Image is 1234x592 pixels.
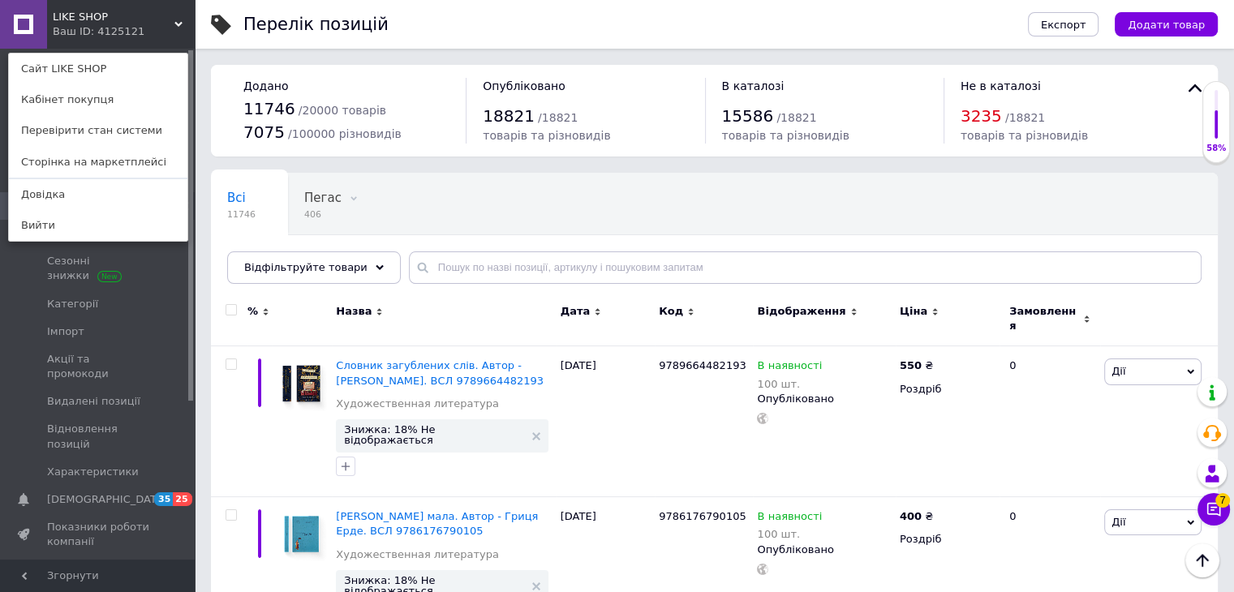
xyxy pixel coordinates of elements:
[47,422,150,451] span: Відновлення позицій
[1009,304,1079,333] span: Замовлення
[538,111,578,124] span: / 18821
[173,492,191,506] span: 25
[227,191,246,205] span: Всі
[900,532,995,547] div: Роздріб
[557,346,655,497] div: [DATE]
[900,358,933,373] div: ₴
[757,528,822,540] div: 100 шт.
[288,127,402,140] span: / 100000 різновидів
[47,465,139,479] span: Характеристики
[227,252,272,267] span: Strateg
[1111,516,1125,528] span: Дії
[9,115,187,146] a: Перевірити стан системи
[47,254,150,283] span: Сезонні знижки
[757,510,822,527] span: В наявності
[299,104,386,117] span: / 20000 товарів
[243,122,285,142] span: 7075
[336,359,544,386] a: Словник загублених слів. Автор - [PERSON_NAME]. ВСЛ 9789664482193
[154,492,173,506] span: 35
[1041,19,1086,31] span: Експорт
[1111,365,1125,377] span: Дії
[757,378,822,390] div: 100 шт.
[47,324,84,339] span: Імпорт
[47,352,150,381] span: Акції та промокоди
[1197,493,1230,526] button: Чат з покупцем7
[659,510,746,522] span: 9786176790105
[483,106,535,126] span: 18821
[247,304,258,319] span: %
[1115,12,1218,36] button: Додати товар
[659,359,746,371] span: 9789664482193
[47,520,150,549] span: Показники роботи компанії
[900,304,927,319] span: Ціна
[336,304,372,319] span: Назва
[483,79,565,92] span: Опубліковано
[900,510,922,522] b: 400
[722,106,774,126] span: 15586
[776,111,816,124] span: / 18821
[9,147,187,178] a: Сторінка на маркетплейсі
[961,129,1088,142] span: товарів та різновидів
[961,79,1041,92] span: Не в каталозі
[276,358,328,410] img: Словарь потерянных слов. Автор – Пип Уильямс. ВСЛ 9789664482193
[900,382,995,397] div: Роздріб
[9,179,187,210] a: Довідка
[9,84,187,115] a: Кабінет покупця
[722,79,785,92] span: В каталозі
[1185,543,1219,577] button: Наверх
[47,297,98,311] span: Категорії
[276,509,328,561] img: Алфавит Гварь мала. Автор – Грица Эрде. ВСЛ 9786176790105
[53,24,121,39] div: Ваш ID: 4125121
[336,547,499,562] a: Художественная литература
[961,106,1002,126] span: 3235
[409,251,1202,284] input: Пошук по назві позиції, артикулу і пошуковим запитам
[1000,346,1100,497] div: 0
[757,392,891,406] div: Опубліковано
[1005,111,1045,124] span: / 18821
[722,129,849,142] span: товарів та різновидів
[304,191,342,205] span: Пегас
[244,261,368,273] span: Відфільтруйте товари
[900,359,922,371] b: 550
[304,208,342,221] span: 406
[757,304,845,319] span: Відображення
[344,424,523,445] span: Знижка: 18% Не відображається
[1203,143,1229,154] div: 58%
[243,79,288,92] span: Додано
[47,492,167,507] span: [DEMOGRAPHIC_DATA]
[1215,490,1230,504] span: 7
[47,394,140,409] span: Видалені позиції
[227,208,256,221] span: 11746
[243,99,295,118] span: 11746
[336,510,538,537] a: [PERSON_NAME] мала. Автор - Гриця Ерде. ВСЛ 9786176790105
[757,543,891,557] div: Опубліковано
[659,304,683,319] span: Код
[243,16,389,33] div: Перелік позицій
[900,509,933,524] div: ₴
[1028,12,1099,36] button: Експорт
[9,54,187,84] a: Сайт LIKE SHOP
[53,10,174,24] span: LIKE SHOP
[336,397,499,411] a: Художественная литература
[561,304,591,319] span: Дата
[483,129,610,142] span: товарів та різновидів
[757,359,822,376] span: В наявності
[9,210,187,241] a: Вийти
[1128,19,1205,31] span: Додати товар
